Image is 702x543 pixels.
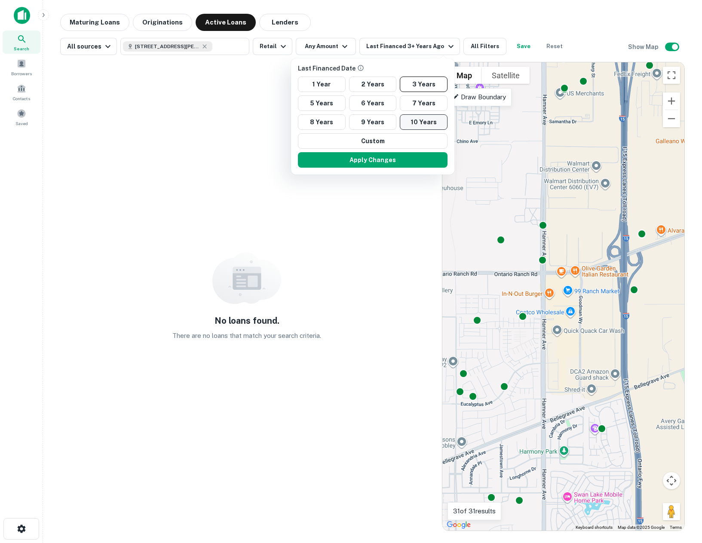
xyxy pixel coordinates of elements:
svg: Find loans based on the last time they were sold or refinanced. [357,64,364,71]
button: 8 Years [298,114,346,130]
button: 2 Years [349,77,397,92]
button: 1 Year [298,77,346,92]
button: Apply Changes [298,152,448,168]
button: 10 Years [400,114,448,130]
button: 7 Years [400,95,448,111]
iframe: Chat Widget [659,474,702,515]
button: 5 Years [298,95,346,111]
p: Last Financed Date [298,64,451,73]
button: Custom [298,133,448,149]
button: 9 Years [349,114,397,130]
button: 6 Years [349,95,397,111]
button: 3 Years [400,77,448,92]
